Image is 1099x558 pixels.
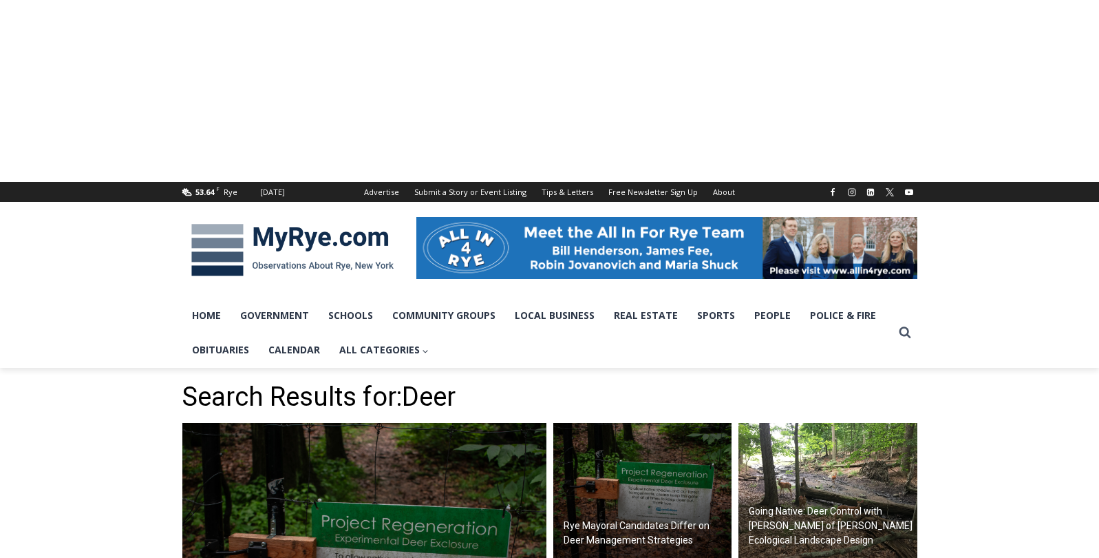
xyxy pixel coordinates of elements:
[231,298,319,333] a: Government
[402,382,456,412] span: Deer
[564,519,729,548] h2: Rye Mayoral Candidates Differ on Deer Management Strategies
[844,184,860,200] a: Instagram
[330,333,439,367] a: All Categories
[182,382,917,413] h1: Search Results for:
[182,214,403,286] img: MyRye.com
[738,423,917,558] img: (PHOTO: Deer in the Rye Marshlands Conservancy. File photo. 2017.)
[749,504,914,548] h2: Going Native: Deer Control with [PERSON_NAME] of [PERSON_NAME] Ecological Landscape Design
[604,298,687,333] a: Real Estate
[216,185,220,192] span: F
[862,184,879,200] a: Linkedin
[356,182,407,202] a: Advertise
[687,298,745,333] a: Sports
[195,187,214,197] span: 53.64
[705,182,743,202] a: About
[319,298,383,333] a: Schools
[416,217,917,279] img: All in for Rye
[356,182,743,202] nav: Secondary Navigation
[182,298,893,368] nav: Primary Navigation
[383,298,505,333] a: Community Groups
[882,184,898,200] a: X
[182,333,259,367] a: Obituaries
[260,186,285,198] div: [DATE]
[339,342,429,358] span: All Categories
[553,423,732,558] a: Rye Mayoral Candidates Differ on Deer Management Strategies
[738,423,917,558] a: Going Native: Deer Control with [PERSON_NAME] of [PERSON_NAME] Ecological Landscape Design
[745,298,800,333] a: People
[893,320,917,345] button: View Search Form
[553,423,732,558] img: (PHOTO: The Rye Nature Center maintains two fenced deer exclosure areas to keep deer out and allo...
[224,186,237,198] div: Rye
[534,182,601,202] a: Tips & Letters
[601,182,705,202] a: Free Newsletter Sign Up
[901,184,917,200] a: YouTube
[407,182,534,202] a: Submit a Story or Event Listing
[800,298,886,333] a: Police & Fire
[259,333,330,367] a: Calendar
[182,298,231,333] a: Home
[505,298,604,333] a: Local Business
[824,184,841,200] a: Facebook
